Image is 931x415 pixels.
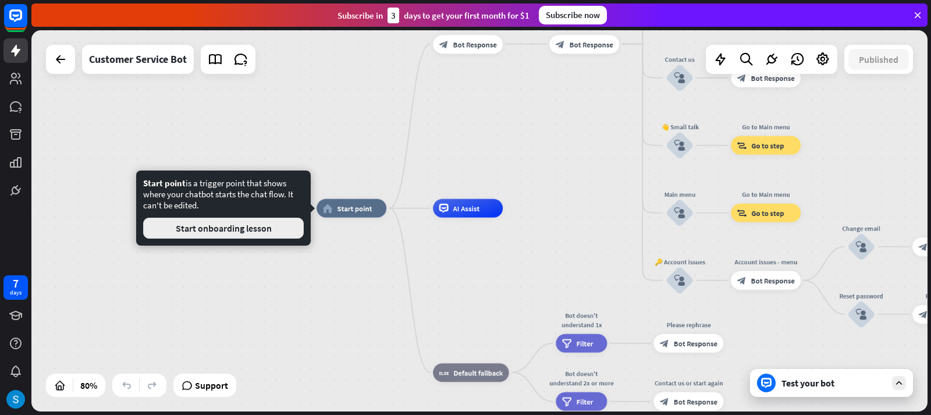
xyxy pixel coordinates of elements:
i: block_user_input [674,72,685,83]
i: filter [562,339,572,348]
span: Filter [577,397,594,406]
div: 3 [388,8,399,23]
a: 7 days [3,275,28,300]
div: Subscribe in days to get your first month for $1 [337,8,530,23]
i: block_goto [737,141,747,150]
span: Bot Response [674,397,717,406]
div: Go to Main menu [724,122,808,132]
span: Bot Response [751,276,795,285]
i: block_bot_response [660,339,669,348]
button: Published [848,49,909,70]
span: AI Assist [453,204,480,213]
i: block_goto [737,208,747,218]
i: block_bot_response [556,40,565,49]
span: Bot Response [674,339,717,348]
span: Go to step [751,141,784,150]
div: Subscribe now [539,6,607,24]
div: is a trigger point that shows where your chatbot starts the chat flow. It can't be edited. [143,178,304,239]
div: 👋 Small talk [652,122,708,132]
div: Contact us or start again [646,378,730,388]
span: Support [195,376,228,395]
i: block_user_input [674,207,685,218]
span: Start point [337,204,372,213]
div: Test your bot [781,377,886,389]
div: Go to Main menu [724,190,808,199]
i: block_fallback [439,368,449,377]
i: block_bot_response [919,310,928,319]
i: block_bot_response [660,397,669,406]
div: Bot doesn't understand 2x or more [549,369,614,388]
div: Contact us [652,55,708,64]
span: Go to step [751,208,784,218]
i: block_bot_response [439,40,449,49]
button: Start onboarding lesson [143,218,304,239]
span: Bot Response [751,73,795,83]
div: Change email [833,224,889,233]
i: block_user_input [674,275,685,286]
i: home_2 [323,204,333,213]
i: block_user_input [674,140,685,151]
div: 7 [13,278,19,289]
i: block_user_input [856,241,867,252]
div: Reset password [833,291,889,300]
div: Please rephrase [646,320,730,329]
i: block_bot_response [919,242,928,251]
i: block_bot_response [737,73,747,83]
i: filter [562,397,572,406]
div: Bot doesn't understand 1x [549,311,614,329]
button: Open LiveChat chat widget [9,5,44,40]
div: 🔑 Account issues [652,257,708,267]
span: Default fallback [453,368,503,377]
span: Filter [577,339,594,348]
div: Customer Service Bot [89,45,187,74]
span: Start point [143,178,186,189]
i: block_bot_response [737,276,747,285]
div: Main menu [652,190,708,199]
div: days [10,289,22,297]
i: block_user_input [856,308,867,320]
div: 80% [77,376,101,395]
div: Account issues - menu [724,257,808,267]
span: Bot Response [570,40,613,49]
span: Bot Response [453,40,497,49]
